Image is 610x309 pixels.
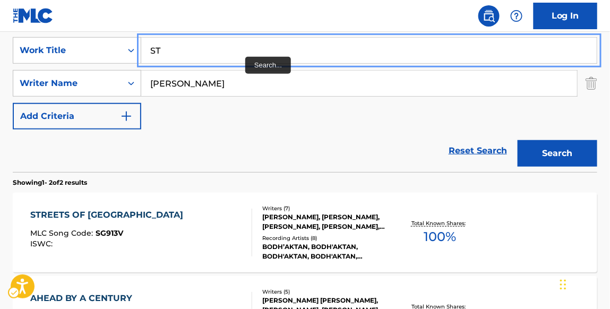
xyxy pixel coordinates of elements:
[120,110,133,123] img: 9d2ae6d4665cec9f34b9.svg
[30,228,96,238] span: MLC Song Code :
[557,258,610,309] iframe: Hubspot Iframe
[262,288,391,296] div: Writers ( 5 )
[13,103,141,130] button: Add Criteria
[96,228,123,238] span: SG913V
[13,8,54,23] img: MLC Logo
[483,10,495,22] img: search
[141,71,577,96] input: Search...
[518,140,597,167] button: Search
[443,139,512,162] a: Reset Search
[411,219,468,227] p: Total Known Shares:
[262,212,391,231] div: [PERSON_NAME], [PERSON_NAME], [PERSON_NAME], [PERSON_NAME], [PERSON_NAME], [PERSON_NAME], [PERSON...
[30,292,138,305] div: AHEAD BY A CENTURY
[557,258,610,309] div: Chat Widget
[20,77,115,90] div: Writer Name
[20,44,115,57] div: Work Title
[424,227,456,246] span: 100 %
[13,193,597,272] a: STREETS OF [GEOGRAPHIC_DATA]MLC Song Code:SG913VISWC:Writers (7)[PERSON_NAME], [PERSON_NAME], [PE...
[534,3,597,29] a: Log In
[262,242,391,261] div: BODH’AKTAN, BODH'AKTAN, BODH'AKTAN, BODH'AKTAN, BODH'AKTAN
[560,269,566,301] div: Drag
[30,239,55,248] span: ISWC :
[30,209,188,221] div: STREETS OF [GEOGRAPHIC_DATA]
[13,37,597,172] form: Search Form
[510,10,523,22] img: help
[141,38,597,63] input: Search...
[586,70,597,97] img: Delete Criterion
[13,178,87,187] p: Showing 1 - 2 of 2 results
[262,204,391,212] div: Writers ( 7 )
[262,234,391,242] div: Recording Artists ( 8 )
